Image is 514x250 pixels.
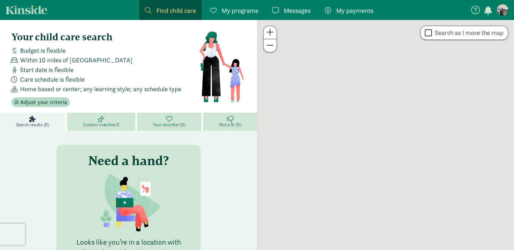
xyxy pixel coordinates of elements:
[20,46,66,55] span: Budget is flexible
[20,98,67,107] span: Adjust your criteria
[432,29,504,37] label: Search as I move the map
[88,153,169,168] h3: Need a hand?
[11,31,199,43] h4: Your child care search
[284,6,311,15] span: Messages
[137,113,203,131] a: Your shortlist (0)
[336,6,373,15] span: My payments
[153,122,185,128] span: Your shortlist (0)
[20,65,74,75] span: Start date is flexible
[16,122,49,128] span: Search results (0)
[67,113,137,131] a: Custom matches 0
[156,6,196,15] span: Find child care
[20,84,181,94] span: Home based or center; any learning style; any schedule type
[83,122,119,128] span: Custom matches 0
[6,5,47,14] a: Kinside
[11,97,70,107] button: Adjust your criteria
[203,113,257,131] a: Not a fit (0)
[20,75,85,84] span: Care schedule is flexible
[219,122,241,128] span: Not a fit (0)
[222,6,258,15] span: My programs
[20,55,132,65] span: Within 10 miles of [GEOGRAPHIC_DATA]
